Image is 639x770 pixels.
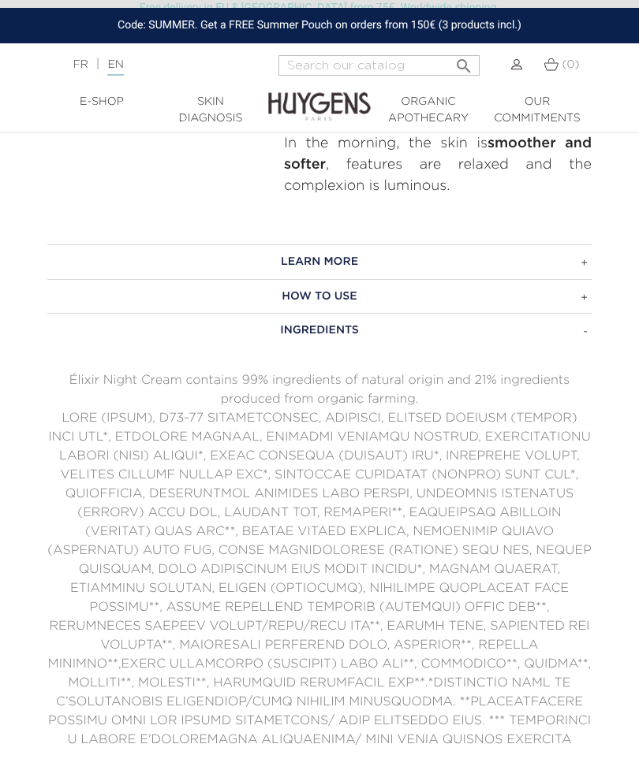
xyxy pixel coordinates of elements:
[284,133,592,197] p: In the morning, the skin is , features are relaxed and the complexion is luminous.
[107,59,123,76] a: EN
[278,55,480,76] input: Search
[450,50,478,72] button: 
[47,279,592,314] a: How to use
[47,244,592,279] a: Learn more
[156,94,265,127] a: Skin Diagnosis
[73,59,88,70] a: FR
[47,371,592,409] p: Élixir Night Cream contains 99% ingredients of natural origin and 21% ingredients produced from o...
[454,52,473,71] i: 
[284,136,592,172] strong: smoother and softer
[374,94,483,127] a: Organic Apothecary
[65,55,254,74] div: |
[268,67,371,123] img: Huygens
[483,94,592,127] a: Our commitments
[562,59,579,70] span: (0)
[47,94,156,110] a: E-Shop
[47,313,592,348] a: Ingredients
[47,409,592,750] p: LORE (IPSUM), D73-77 SITAMETCONSEC, ADIPISCI, ELITSED DOEIUSM (TEMPOR) INCI UTL*, ETDOLORE MAGNAA...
